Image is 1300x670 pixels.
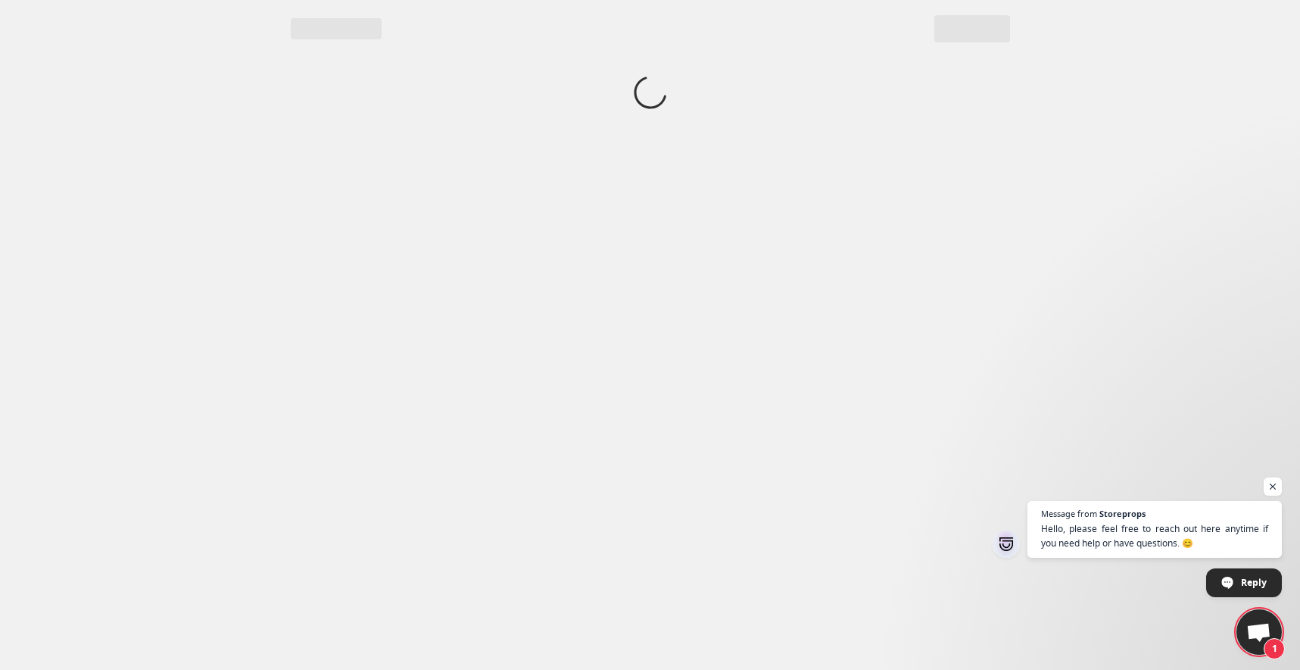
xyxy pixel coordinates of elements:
[1041,509,1097,518] span: Message from
[1241,569,1267,596] span: Reply
[1264,638,1285,659] span: 1
[1041,521,1268,550] span: Hello, please feel free to reach out here anytime if you need help or have questions. 😊
[1099,509,1146,518] span: Storeprops
[1236,609,1282,655] div: Open chat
